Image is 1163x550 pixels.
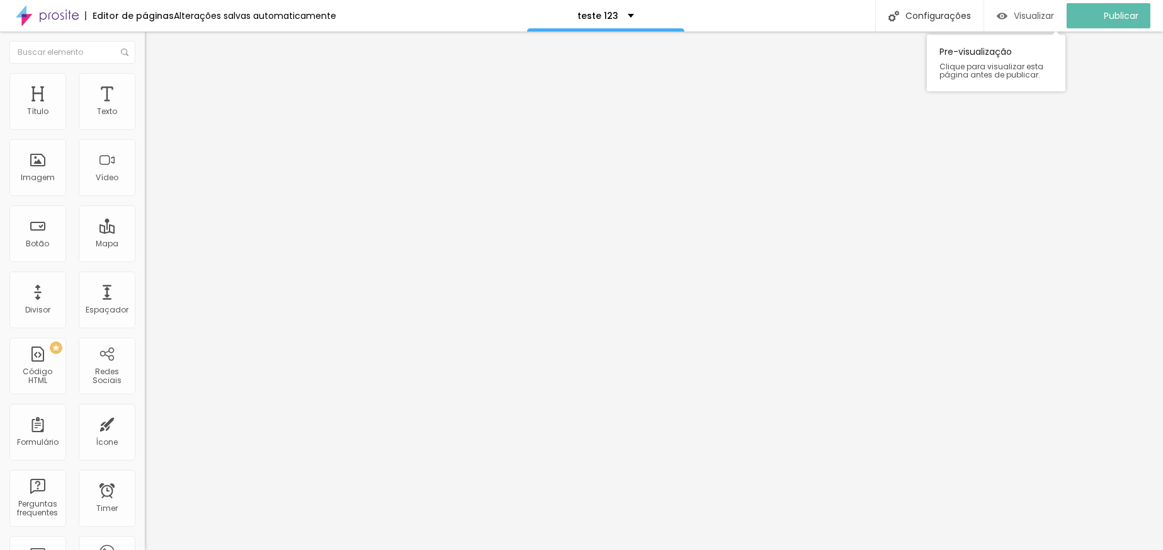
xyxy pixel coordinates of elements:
div: Espaçador [86,306,128,314]
div: Timer [96,504,118,513]
img: Icone [121,49,128,56]
img: view-1.svg [997,11,1007,21]
span: Visualizar [1014,11,1054,21]
div: Código HTML [13,367,62,386]
div: Vídeo [96,173,118,182]
div: Texto [97,107,117,116]
div: Título [27,107,48,116]
span: Publicar [1104,11,1138,21]
div: Imagem [21,173,55,182]
div: Mapa [96,239,118,248]
div: Redes Sociais [82,367,132,386]
div: Editor de páginas [85,11,174,20]
div: Ícone [96,438,118,447]
div: Botão [26,239,50,248]
button: Visualizar [984,3,1067,28]
div: Divisor [25,306,50,314]
iframe: Editor [145,32,1163,550]
div: Perguntas frequentes [13,500,62,518]
input: Buscar elemento [9,41,135,64]
p: teste 123 [577,11,618,20]
div: Formulário [17,438,59,447]
div: Pre-visualização [927,35,1065,91]
div: Alterações salvas automaticamente [174,11,336,20]
button: Publicar [1067,3,1150,28]
img: Icone [888,11,899,21]
span: Clique para visualizar esta página antes de publicar. [939,62,1053,79]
